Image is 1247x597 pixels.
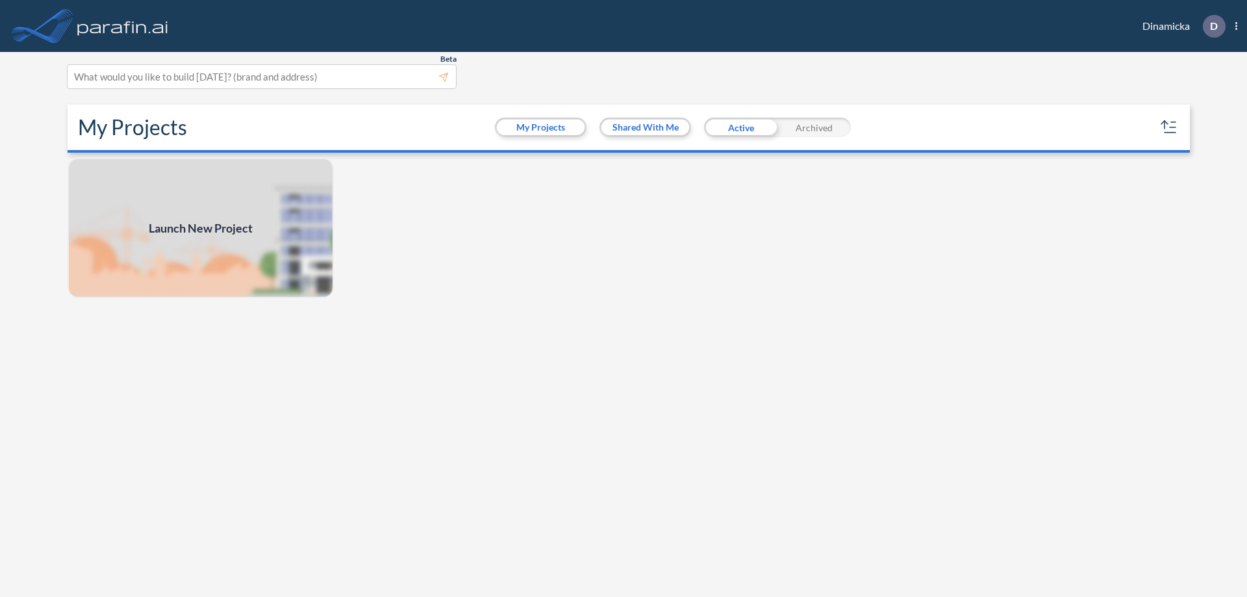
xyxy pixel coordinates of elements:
[497,120,585,135] button: My Projects
[1210,20,1218,32] p: D
[601,120,689,135] button: Shared With Me
[75,13,171,39] img: logo
[1159,117,1179,138] button: sort
[78,115,187,140] h2: My Projects
[440,54,457,64] span: Beta
[68,158,334,298] img: add
[149,220,253,237] span: Launch New Project
[1123,15,1237,38] div: Dinamicka
[704,118,777,137] div: Active
[777,118,851,137] div: Archived
[68,158,334,298] a: Launch New Project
